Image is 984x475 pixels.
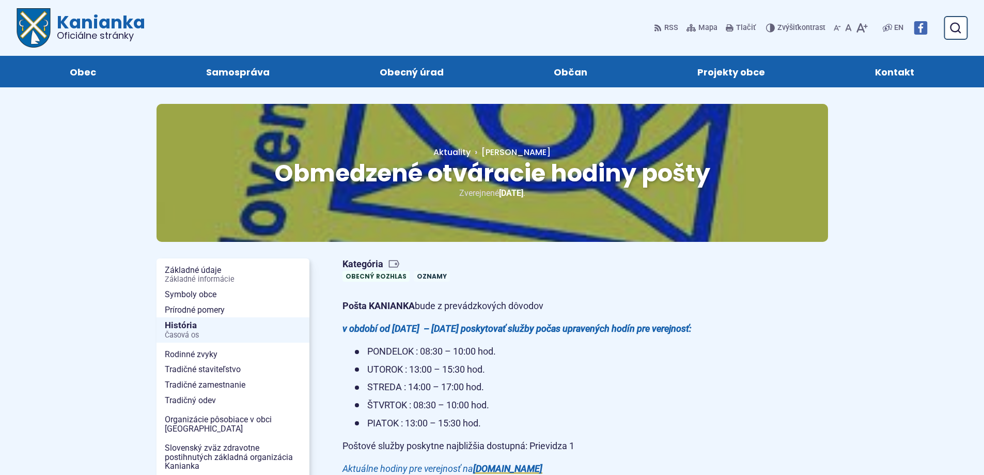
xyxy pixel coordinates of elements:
em: od [DATE] – [DATE] [380,323,459,334]
img: Prejsť na Facebook stránku [914,21,927,35]
li: PIATOK : 13:00 – 15:30 hod. [355,416,709,432]
span: Občan [554,56,587,87]
a: Kontakt [831,56,959,87]
em: hodín pre verejnosť: [612,323,692,334]
span: Tradičné staviteľstvo [165,362,301,377]
a: Základné údajeZákladné informácie [157,263,309,287]
span: Organizácie pôsobiace v obci [GEOGRAPHIC_DATA] [165,412,301,436]
span: Slovenský zväz zdravotne postihnutých základná organizácia Kanianka [165,440,301,474]
p: Zverejnené . [190,186,795,200]
a: Prírodné pomery [157,302,309,318]
a: Obecný úrad [335,56,488,87]
a: Mapa [684,17,720,39]
span: Zvýšiť [777,23,798,32]
span: Obmedzené otváracie hodiny pošty [274,157,710,190]
a: [DOMAIN_NAME] [473,463,542,474]
li: STREDA : 14:00 – 17:00 hod. [355,379,709,395]
p: Poštové služby poskytne najbližšia dostupná: Prievidza 1 [342,438,709,454]
a: EN [892,22,905,34]
button: Tlačiť [724,17,758,39]
a: Projekty obce [653,56,810,87]
span: Rodinné zvyky [165,347,301,362]
span: Kanianka [51,13,145,40]
span: Mapa [698,22,717,34]
a: Obec [25,56,140,87]
span: Oficiálne stránky [57,31,145,40]
span: kontrast [777,24,825,33]
a: Tradičné zamestnanie [157,377,309,393]
span: Tradičný odev [165,393,301,408]
a: Rodinné zvyky [157,347,309,362]
a: HistóriaČasová os [157,317,309,343]
a: Oznamy [414,271,450,282]
span: [DATE] [499,188,523,198]
span: EN [894,22,903,34]
a: Tradičné staviteľstvo [157,362,309,377]
button: Zvýšiťkontrast [766,17,827,39]
span: RSS [664,22,678,34]
span: [PERSON_NAME] [481,146,551,158]
span: Obecný úrad [380,56,444,87]
a: Občan [509,56,632,87]
a: Organizácie pôsobiace v obci [GEOGRAPHIC_DATA] [157,412,309,436]
span: Obec [70,56,96,87]
a: Samospráva [161,56,314,87]
span: Kontakt [875,56,914,87]
a: RSS [654,17,680,39]
span: Základné údaje [165,263,301,287]
span: Samospráva [206,56,270,87]
button: Zväčšiť veľkosť písma [854,17,870,39]
p: bude z prevádzkových dôvodov [342,298,709,314]
span: Základné informácie [165,275,301,284]
a: [PERSON_NAME] [471,146,551,158]
span: Kategória [342,258,454,270]
button: Zmenšiť veľkosť písma [832,17,843,39]
span: Tlačiť [736,24,756,33]
a: Obecný rozhlas [342,271,410,282]
strong: Pošta KANIANKA [342,300,415,311]
em: v období [342,323,378,334]
span: Časová os [165,331,301,340]
span: História [165,317,301,343]
li: ŠTVRTOK : 08:30 – 10:00 hod. [355,397,709,413]
button: Nastaviť pôvodnú veľkosť písma [843,17,854,39]
em: Aktuálne hodiny pre verejnosť na [342,463,473,474]
a: Slovenský zväz zdravotne postihnutých základná organizácia Kanianka [157,440,309,474]
a: Logo Kanianka, prejsť na domovskú stránku. [17,8,145,48]
span: Symboly obce [165,287,301,302]
li: UTOROK : 13:00 – 15:30 hod. [355,362,709,378]
span: Prírodné pomery [165,302,301,318]
span: Projekty obce [697,56,765,87]
em: poskytovať služby počas upravených [461,323,610,334]
li: PONDELOK : 08:30 – 10:00 hod. [355,344,709,360]
span: Tradičné zamestnanie [165,377,301,393]
a: Symboly obce [157,287,309,302]
a: Aktuality [433,146,471,158]
img: Prejsť na domovskú stránku [17,8,51,48]
a: Tradičný odev [157,393,309,408]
